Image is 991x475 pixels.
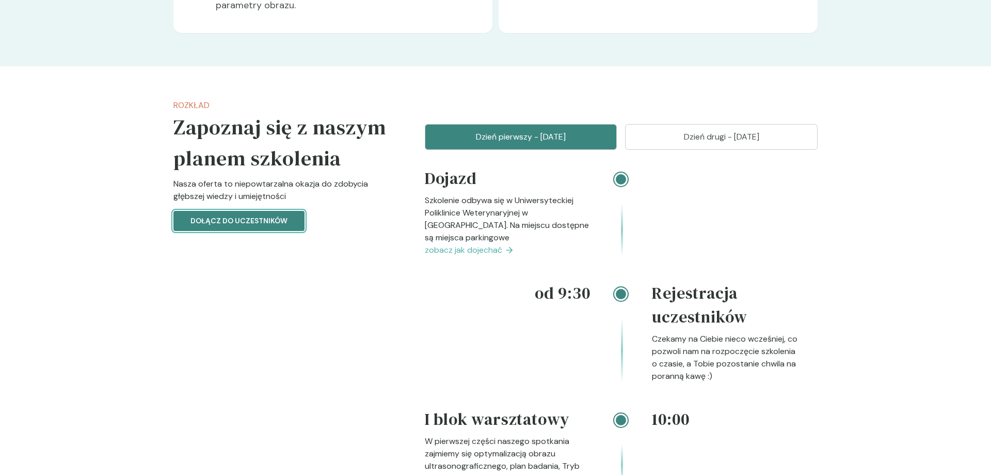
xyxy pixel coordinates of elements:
button: Dzień drugi - [DATE] [625,124,818,150]
a: Dołącz do uczestników [173,215,305,226]
h4: od 9:30 [425,281,590,305]
p: Szkolenie odbywa się w Uniwersyteckiej Poliklinice Weterynaryjnej w [GEOGRAPHIC_DATA]. Na miejscu... [425,194,590,244]
h4: Dojazd [425,166,590,194]
button: Dołącz do uczestników [173,211,305,231]
h4: I blok warsztatowy [425,407,590,435]
h4: Rejestracja uczestników [652,281,818,333]
span: zobacz jak dojechać [425,244,502,256]
h5: Zapoznaj się z naszym planem szkolenia [173,112,392,174]
p: Dzień drugi - [DATE] [638,131,805,143]
p: Rozkład [173,99,392,112]
p: Nasza oferta to niepowtarzalna okazja do zdobycia głębszej wiedzy i umiejętności [173,178,392,211]
h4: 10:00 [652,407,818,431]
button: Dzień pierwszy - [DATE] [425,124,617,150]
p: Dołącz do uczestników [190,216,287,226]
a: zobacz jak dojechać [425,244,590,256]
p: Dzień pierwszy - [DATE] [438,131,604,143]
p: Czekamy na Ciebie nieco wcześniej, co pozwoli nam na rozpoczęcie szkolenia o czasie, a Tobie pozo... [652,333,818,382]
